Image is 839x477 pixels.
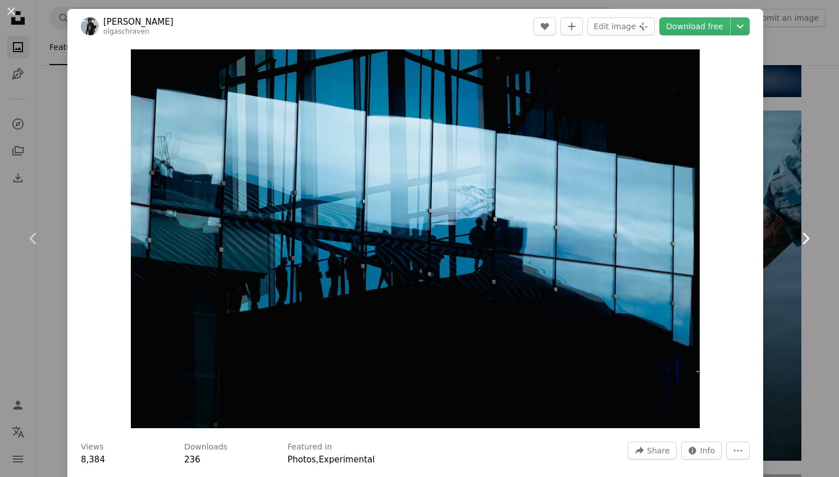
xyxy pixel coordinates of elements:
[81,17,99,35] img: Go to Olga Schraven's profile
[726,442,750,460] button: More Actions
[184,455,200,465] span: 236
[628,442,676,460] button: Share this image
[103,16,174,27] a: [PERSON_NAME]
[184,442,227,453] h3: Downloads
[534,17,556,35] button: Like
[316,455,319,465] span: ,
[772,185,839,292] a: Next
[587,17,655,35] button: Edit image
[131,49,699,428] img: Modern building facade with glass reflections
[700,442,715,459] span: Info
[131,49,699,428] button: Zoom in on this image
[81,442,104,453] h3: Views
[288,455,316,465] a: Photos
[81,455,105,465] span: 8,384
[681,442,722,460] button: Stats about this image
[560,17,583,35] button: Add to Collection
[659,17,730,35] a: Download free
[731,17,750,35] button: Choose download size
[288,442,332,453] h3: Featured in
[647,442,669,459] span: Share
[318,455,375,465] a: Experimental
[103,27,149,35] a: olgaschraven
